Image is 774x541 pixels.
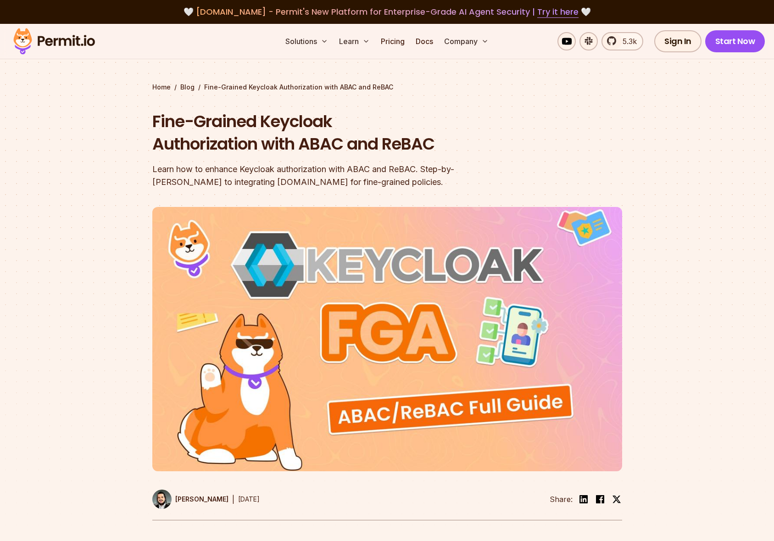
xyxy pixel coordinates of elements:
div: 🤍 🤍 [22,6,752,18]
div: | [232,494,234,505]
a: Start Now [705,30,765,52]
time: [DATE] [238,495,260,503]
span: 5.3k [617,36,637,47]
a: Docs [412,32,437,50]
button: Company [440,32,492,50]
li: Share: [550,494,573,505]
img: Gabriel L. Manor [152,490,172,509]
a: Sign In [654,30,702,52]
div: Learn how to enhance Keycloak authorization with ABAC and ReBAC. Step-by-[PERSON_NAME] to integra... [152,163,505,189]
a: Blog [180,83,195,92]
div: / / [152,83,622,92]
a: Pricing [377,32,408,50]
h1: Fine-Grained Keycloak Authorization with ABAC and ReBAC [152,110,505,156]
button: Learn [335,32,373,50]
a: 5.3k [601,32,643,50]
a: Home [152,83,171,92]
button: Solutions [282,32,332,50]
a: [PERSON_NAME] [152,490,228,509]
img: Fine-Grained Keycloak Authorization with ABAC and ReBAC [152,207,622,471]
img: facebook [595,494,606,505]
span: [DOMAIN_NAME] - Permit's New Platform for Enterprise-Grade AI Agent Security | [196,6,579,17]
img: linkedin [578,494,589,505]
a: Try it here [537,6,579,18]
p: [PERSON_NAME] [175,495,228,504]
img: twitter [612,495,621,504]
img: Permit logo [9,26,99,57]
